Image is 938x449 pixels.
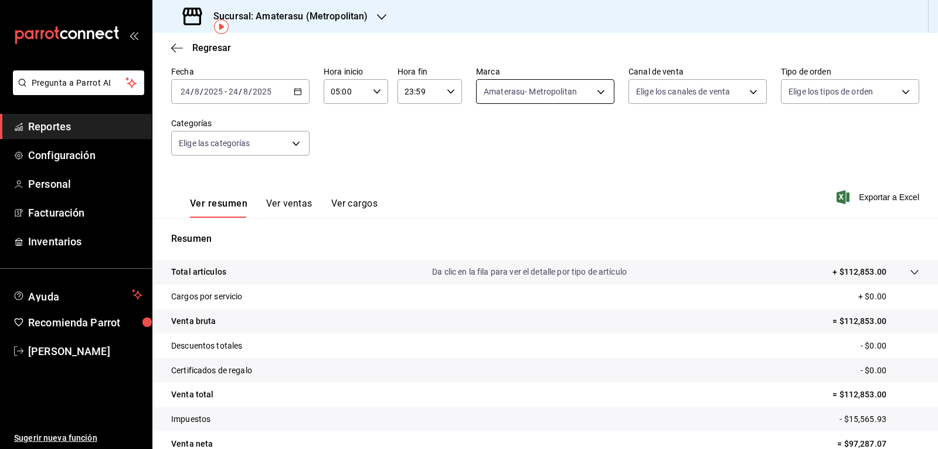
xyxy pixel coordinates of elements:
span: Personal [28,176,142,192]
a: Pregunta a Parrot AI [8,85,144,97]
span: Elige los canales de venta [636,86,730,97]
button: open_drawer_menu [129,31,138,40]
p: Certificados de regalo [171,364,252,377]
p: Resumen [171,232,919,246]
span: Configuración [28,147,142,163]
button: Ver resumen [190,198,247,218]
p: Venta total [171,389,213,401]
span: Pregunta a Parrot AI [32,77,126,89]
button: Ver cargos [331,198,378,218]
span: / [249,87,252,96]
input: ---- [203,87,223,96]
p: = $112,853.00 [832,389,919,401]
span: / [200,87,203,96]
span: Inventarios [28,234,142,249]
span: Elige las categorías [179,137,250,149]
p: Venta bruta [171,315,216,328]
label: Hora inicio [324,67,388,76]
button: Exportar a Excel [839,190,919,204]
input: ---- [252,87,272,96]
span: Ayuda [28,288,127,302]
label: Categorías [171,119,310,127]
label: Hora fin [397,67,462,76]
p: Cargos por servicio [171,291,243,303]
p: Impuestos [171,413,210,426]
label: Marca [476,67,614,76]
h3: Sucursal: Amaterasu (Metropolitan) [204,9,368,23]
span: Elige los tipos de orden [789,86,873,97]
span: [PERSON_NAME] [28,343,142,359]
span: Recomienda Parrot [28,315,142,330]
span: / [191,87,194,96]
span: - [225,87,227,96]
div: navigation tabs [190,198,378,218]
input: -- [194,87,200,96]
label: Tipo de orden [781,67,919,76]
button: Ver ventas [266,198,312,218]
p: = $112,853.00 [832,315,919,328]
label: Canal de venta [628,67,767,76]
img: Tooltip marker [214,19,229,34]
p: - $0.00 [861,364,919,377]
span: Amaterasu- Metropolitan [484,86,577,97]
button: Regresar [171,42,231,53]
span: Sugerir nueva función [14,432,142,444]
span: Facturación [28,205,142,221]
p: Descuentos totales [171,340,242,352]
input: -- [180,87,191,96]
p: + $112,853.00 [832,266,886,278]
span: Regresar [192,42,231,53]
span: / [239,87,242,96]
p: Total artículos [171,266,226,278]
input: -- [228,87,239,96]
p: - $15,565.93 [840,413,919,426]
button: Pregunta a Parrot AI [13,70,144,95]
input: -- [243,87,249,96]
p: + $0.00 [858,291,919,303]
p: - $0.00 [861,340,919,352]
p: Da clic en la fila para ver el detalle por tipo de artículo [432,266,627,278]
span: Reportes [28,119,142,134]
label: Fecha [171,67,310,76]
